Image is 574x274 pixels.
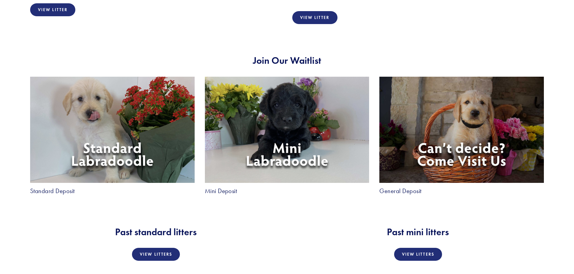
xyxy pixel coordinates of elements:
img: Standard Deposit [30,77,195,183]
img: General Deposit [379,77,544,183]
a: Mini Deposit [205,188,237,194]
h2: Past mini litters [292,226,544,238]
a: View Litters [394,248,442,261]
a: View Litters [132,248,180,261]
h2: Join Our Waitlist [30,55,544,66]
img: Mini Deposit [205,77,369,183]
a: View Litter [292,11,337,24]
a: View Litter [30,3,75,16]
a: Standard Deposit [30,188,75,194]
h2: Past standard litters [30,226,282,238]
a: General Deposit [379,188,421,194]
